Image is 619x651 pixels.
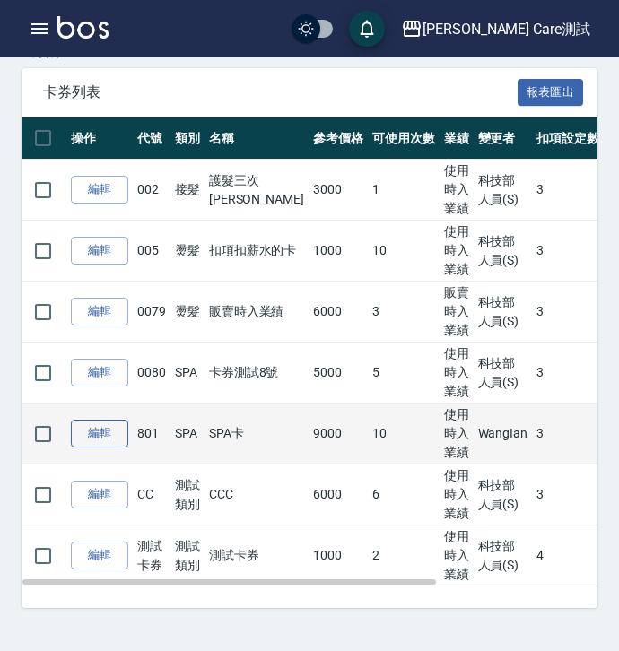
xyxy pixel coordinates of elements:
td: 10 [368,221,440,282]
td: 使用時入業績 [440,464,474,525]
td: 測試卡券 [205,525,309,586]
a: 編輯 [71,542,128,569]
td: 10 [368,404,440,464]
th: 扣項設定數量 [532,117,616,160]
td: 科技部人員(S) [474,221,533,282]
td: 1000 [309,525,368,586]
td: SPA卡 [205,404,309,464]
td: 1000 [309,221,368,282]
td: 3 [532,160,616,221]
td: 販賣時入業績 [205,282,309,343]
td: 使用時入業績 [440,160,474,221]
td: 使用時入業績 [440,343,474,404]
button: [PERSON_NAME] Care測試 [394,11,597,48]
td: 6000 [309,282,368,343]
td: 3 [368,282,440,343]
td: 3 [532,464,616,525]
td: CC [133,464,170,525]
td: 測試卡券 [133,525,170,586]
th: 名稱 [205,117,309,160]
th: 代號 [133,117,170,160]
span: 卡券列表 [43,83,518,101]
td: 卡券測試8號 [205,343,309,404]
th: 操作 [66,117,133,160]
button: 報表匯出 [518,79,584,107]
td: 0079 [133,282,170,343]
td: WangIan [474,404,533,464]
td: 5000 [309,343,368,404]
td: 5 [368,343,440,404]
a: 編輯 [71,481,128,508]
td: 9000 [309,404,368,464]
td: 接髮 [170,160,205,221]
a: 編輯 [71,298,128,325]
td: 燙髮 [170,282,205,343]
td: 2 [368,525,440,586]
td: 科技部人員(S) [474,282,533,343]
td: 科技部人員(S) [474,160,533,221]
td: 販賣時入業績 [440,282,474,343]
td: 使用時入業績 [440,404,474,464]
td: 科技部人員(S) [474,525,533,586]
td: 3 [532,221,616,282]
td: 002 [133,160,170,221]
img: Logo [57,16,109,39]
a: 報表匯出 [518,82,584,100]
td: SPA [170,343,205,404]
a: 編輯 [71,176,128,204]
button: save [349,11,385,47]
td: 燙髮 [170,221,205,282]
div: [PERSON_NAME] Care測試 [423,18,590,40]
td: 科技部人員(S) [474,464,533,525]
a: 編輯 [71,237,128,265]
td: 扣項扣薪水的卡 [205,221,309,282]
td: CCC [205,464,309,525]
th: 參考價格 [309,117,368,160]
td: 4 [532,525,616,586]
td: 005 [133,221,170,282]
td: 使用時入業績 [440,221,474,282]
td: 科技部人員(S) [474,343,533,404]
th: 類別 [170,117,205,160]
td: 6 [368,464,440,525]
td: 3 [532,282,616,343]
td: 測試類別 [170,525,205,586]
td: 3000 [309,160,368,221]
td: SPA [170,404,205,464]
td: 護髮三次[PERSON_NAME] [205,160,309,221]
a: 編輯 [71,420,128,447]
td: 測試類別 [170,464,205,525]
th: 業績 [440,117,474,160]
td: 801 [133,404,170,464]
td: 1 [368,160,440,221]
th: 可使用次數 [368,117,440,160]
td: 3 [532,404,616,464]
td: 0080 [133,343,170,404]
td: 3 [532,343,616,404]
td: 6000 [309,464,368,525]
td: 使用時入業績 [440,525,474,586]
th: 變更者 [474,117,533,160]
a: 編輯 [71,359,128,386]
